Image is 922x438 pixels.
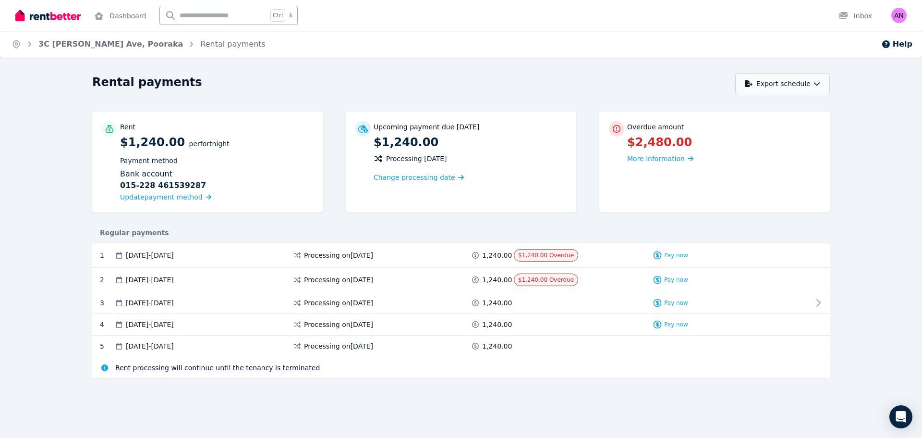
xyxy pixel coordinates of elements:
a: Change processing date [374,173,464,182]
div: 3 [100,298,114,308]
span: Processing on [DATE] [304,320,373,329]
span: Processing on [DATE] [304,275,373,285]
span: k [289,12,292,19]
span: [DATE] - [DATE] [126,250,174,260]
span: Ctrl [270,9,285,22]
div: 5 [100,341,114,351]
span: 1,240.00 [482,250,512,260]
div: 1 [100,249,114,262]
p: Upcoming payment due [DATE] [374,122,479,132]
p: Overdue amount [627,122,684,132]
span: [DATE] - [DATE] [126,275,174,285]
a: 3C [PERSON_NAME] Ave, Pooraka [38,39,183,49]
span: Processing on [DATE] [304,341,373,351]
span: Change processing date [374,173,455,182]
span: 1,240.00 [482,320,512,329]
a: Rental payments [200,39,266,49]
span: Processing on [DATE] [304,250,373,260]
div: Inbox [838,11,872,21]
img: Aqeleh Nazari [891,8,907,23]
button: Help [881,38,912,50]
span: [DATE] - [DATE] [126,341,174,351]
span: Processing [DATE] [386,154,447,163]
span: 1,240.00 [482,341,512,351]
span: 1,240.00 [482,275,512,285]
span: Pay now [664,276,688,284]
b: 015-228 461539287 [120,180,206,191]
span: Pay now [664,251,688,259]
span: per Fortnight [189,140,230,148]
span: More information [627,155,685,163]
p: $1,240.00 [120,135,313,203]
span: $1,240.00 Overdue [518,252,574,259]
span: Processing on [DATE] [304,298,373,308]
button: Export schedule [735,73,830,94]
span: $1,240.00 Overdue [518,276,574,283]
span: Rent processing will continue until the tenancy is terminated [115,363,320,373]
div: Open Intercom Messenger [889,405,912,428]
p: $2,480.00 [627,135,820,150]
span: Update payment method [120,193,203,201]
div: 2 [100,274,114,286]
div: Bank account [120,168,313,191]
img: RentBetter [15,8,81,23]
span: [DATE] - [DATE] [126,320,174,329]
span: [DATE] - [DATE] [126,298,174,308]
h1: Rental payments [92,75,202,90]
p: Payment method [120,156,313,165]
div: 4 [100,320,114,329]
span: Pay now [664,299,688,307]
p: $1,240.00 [374,135,567,150]
div: Regular payments [92,228,830,238]
span: Pay now [664,321,688,328]
p: Rent [120,122,135,132]
span: 1,240.00 [482,298,512,308]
